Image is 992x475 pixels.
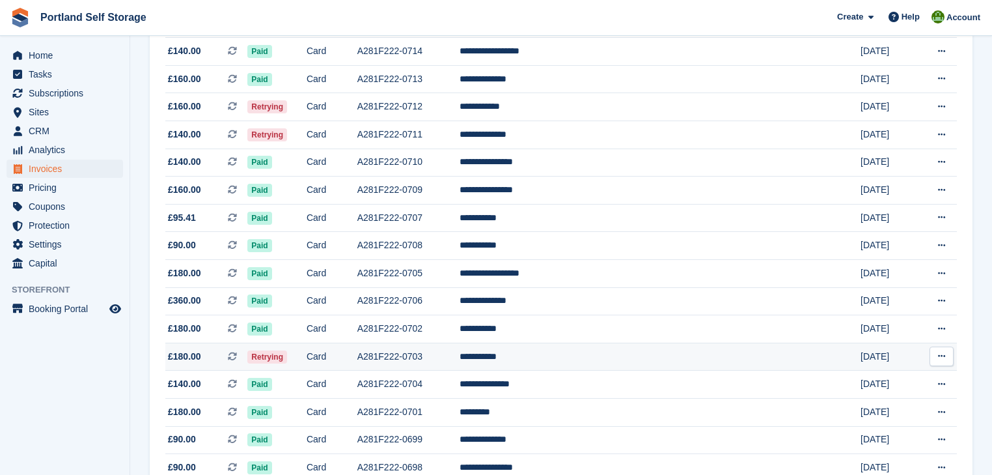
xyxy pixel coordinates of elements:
[357,93,460,121] td: A281F222-0712
[7,197,123,216] a: menu
[168,405,201,419] span: £180.00
[29,65,107,83] span: Tasks
[902,10,920,23] span: Help
[861,399,916,427] td: [DATE]
[247,73,271,86] span: Paid
[307,287,357,315] td: Card
[29,216,107,235] span: Protection
[247,295,271,308] span: Paid
[861,65,916,93] td: [DATE]
[7,254,123,272] a: menu
[29,179,107,197] span: Pricing
[7,46,123,65] a: menu
[29,141,107,159] span: Analytics
[861,93,916,121] td: [DATE]
[7,235,123,253] a: menu
[29,103,107,121] span: Sites
[168,433,196,446] span: £90.00
[247,45,271,58] span: Paid
[357,371,460,399] td: A281F222-0704
[307,343,357,371] td: Card
[357,399,460,427] td: A281F222-0701
[168,322,201,336] span: £180.00
[168,350,201,364] span: £180.00
[7,216,123,235] a: menu
[29,197,107,216] span: Coupons
[168,72,201,86] span: £160.00
[357,121,460,149] td: A281F222-0711
[946,11,980,24] span: Account
[29,235,107,253] span: Settings
[247,128,287,141] span: Retrying
[307,65,357,93] td: Card
[307,121,357,149] td: Card
[168,100,201,113] span: £160.00
[861,426,916,454] td: [DATE]
[7,122,123,140] a: menu
[247,406,271,419] span: Paid
[168,211,196,225] span: £95.41
[307,93,357,121] td: Card
[29,84,107,102] span: Subscriptions
[861,177,916,205] td: [DATE]
[307,232,357,260] td: Card
[357,232,460,260] td: A281F222-0708
[247,323,271,336] span: Paid
[307,38,357,66] td: Card
[357,315,460,343] td: A281F222-0702
[7,103,123,121] a: menu
[861,149,916,177] td: [DATE]
[307,177,357,205] td: Card
[861,343,916,371] td: [DATE]
[168,266,201,280] span: £180.00
[247,378,271,391] span: Paid
[307,371,357,399] td: Card
[357,204,460,232] td: A281F222-0707
[168,377,201,391] span: £140.00
[7,160,123,178] a: menu
[861,38,916,66] td: [DATE]
[247,433,271,446] span: Paid
[357,177,460,205] td: A281F222-0709
[12,283,130,296] span: Storefront
[10,8,30,27] img: stora-icon-8386f47178a22dfd0bd8f6a31ec36ba5ce8667c1dd55bd0f319d3a0aa187defe.svg
[357,426,460,454] td: A281F222-0699
[357,38,460,66] td: A281F222-0714
[107,301,123,317] a: Preview store
[7,179,123,197] a: menu
[357,287,460,315] td: A281F222-0706
[29,46,107,65] span: Home
[168,155,201,169] span: £140.00
[7,300,123,318] a: menu
[837,10,863,23] span: Create
[29,122,107,140] span: CRM
[247,267,271,280] span: Paid
[7,84,123,102] a: menu
[357,65,460,93] td: A281F222-0713
[7,141,123,159] a: menu
[168,238,196,252] span: £90.00
[247,156,271,169] span: Paid
[29,254,107,272] span: Capital
[307,204,357,232] td: Card
[861,315,916,343] td: [DATE]
[931,10,944,23] img: Sue Wolfendale
[357,149,460,177] td: A281F222-0710
[247,239,271,252] span: Paid
[35,7,152,28] a: Portland Self Storage
[307,260,357,288] td: Card
[307,149,357,177] td: Card
[247,351,287,364] span: Retrying
[29,300,107,318] span: Booking Portal
[357,343,460,371] td: A281F222-0703
[168,461,196,474] span: £90.00
[247,100,287,113] span: Retrying
[7,65,123,83] a: menu
[861,260,916,288] td: [DATE]
[861,232,916,260] td: [DATE]
[357,260,460,288] td: A281F222-0705
[247,212,271,225] span: Paid
[168,44,201,58] span: £140.00
[307,399,357,427] td: Card
[861,121,916,149] td: [DATE]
